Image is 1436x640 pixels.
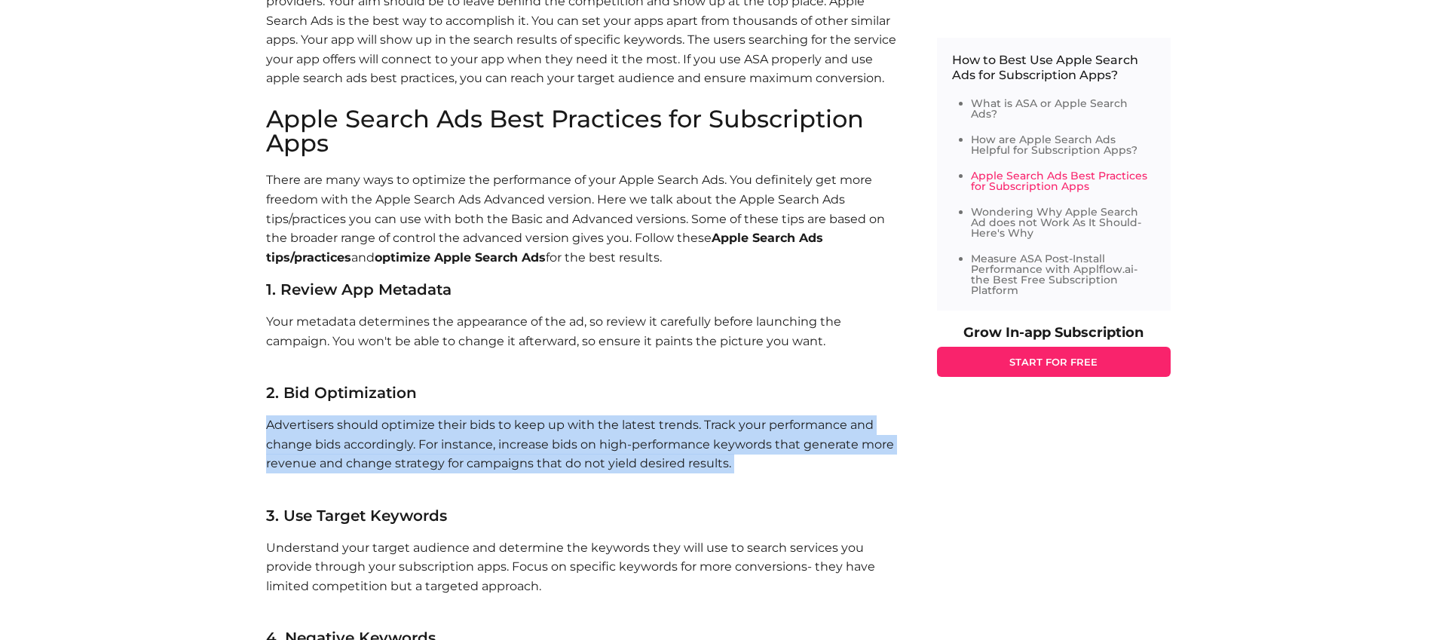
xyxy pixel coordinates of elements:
p: Your metadata determines the appearance of the ad, so review it carefully before launching the ca... [266,312,907,370]
h3: 1. Review App Metadata [266,282,907,297]
a: Wondering Why Apple Search Ad does not Work As It Should- Here's Why [971,205,1141,240]
h3: 3. Use Target Keywords [266,508,907,523]
a: Apple Search Ads Best Practices for Subscription Apps [971,169,1147,193]
p: How to Best Use Apple Search Ads for Subscription Apps? [952,53,1156,83]
a: What is ASA or Apple Search Ads? [971,96,1128,121]
a: Measure ASA Post-Install Performance with Applflow.ai- the Best Free Subscription Platform [971,252,1137,297]
h3: 2. Bid Optimization [266,385,907,400]
p: Grow In-app Subscription [937,326,1171,339]
p: There are many ways to optimize the performance of your Apple Search Ads. You definitely get more... [266,170,907,267]
b: Apple Search Ads tips/practices [266,231,823,265]
b: optimize Apple Search Ads [375,250,546,265]
a: START FOR FREE [937,347,1171,377]
p: Understand your target audience and determine the keywords they will use to search services you p... [266,538,907,615]
p: Advertisers should optimize their bids to keep up with the latest trends. Track your performance ... [266,415,907,492]
h2: Apple Search Ads Best Practices for Subscription Apps [266,107,907,155]
a: How are Apple Search Ads Helpful for Subscription Apps? [971,133,1137,157]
